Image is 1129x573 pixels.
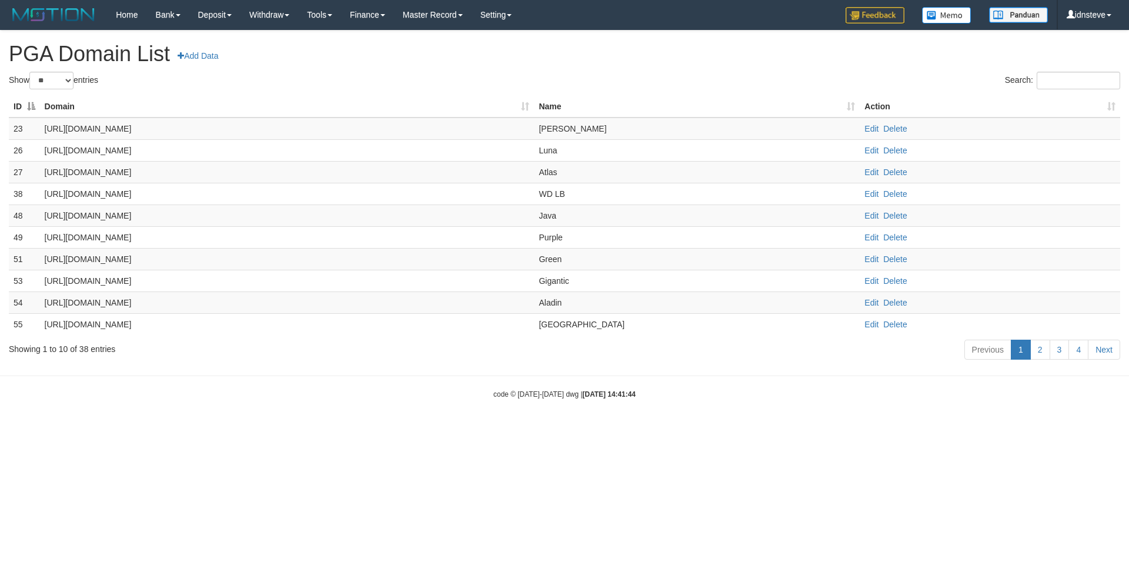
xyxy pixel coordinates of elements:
[9,270,40,291] td: 53
[9,161,40,183] td: 27
[534,139,860,161] td: Luna
[883,146,907,155] a: Delete
[864,124,879,133] a: Edit
[493,390,636,398] small: code © [DATE]-[DATE] dwg |
[864,189,879,199] a: Edit
[9,248,40,270] td: 51
[534,96,860,118] th: Name: activate to sort column ascending
[534,205,860,226] td: Java
[9,226,40,248] td: 49
[989,7,1048,23] img: panduan.png
[883,124,907,133] a: Delete
[1037,72,1120,89] input: Search:
[40,205,535,226] td: [URL][DOMAIN_NAME]
[883,320,907,329] a: Delete
[864,211,879,220] a: Edit
[9,291,40,313] td: 54
[864,320,879,329] a: Edit
[860,96,1120,118] th: Action: activate to sort column ascending
[883,167,907,177] a: Delete
[9,6,98,24] img: MOTION_logo.png
[583,390,636,398] strong: [DATE] 14:41:44
[883,233,907,242] a: Delete
[534,226,860,248] td: Purple
[40,161,535,183] td: [URL][DOMAIN_NAME]
[1030,340,1050,360] a: 2
[534,161,860,183] td: Atlas
[40,183,535,205] td: [URL][DOMAIN_NAME]
[534,183,860,205] td: WD LB
[964,340,1011,360] a: Previous
[1088,340,1120,360] a: Next
[534,248,860,270] td: Green
[40,139,535,161] td: [URL][DOMAIN_NAME]
[534,118,860,140] td: [PERSON_NAME]
[40,248,535,270] td: [URL][DOMAIN_NAME]
[883,276,907,286] a: Delete
[1011,340,1031,360] a: 1
[40,313,535,335] td: [URL][DOMAIN_NAME]
[883,298,907,307] a: Delete
[9,205,40,226] td: 48
[846,7,904,24] img: Feedback.jpg
[9,313,40,335] td: 55
[1005,72,1120,89] label: Search:
[9,42,1120,66] h1: PGA Domain List
[883,254,907,264] a: Delete
[534,313,860,335] td: [GEOGRAPHIC_DATA]
[883,211,907,220] a: Delete
[40,96,535,118] th: Domain: activate to sort column ascending
[9,72,98,89] label: Show entries
[864,146,879,155] a: Edit
[883,189,907,199] a: Delete
[9,139,40,161] td: 26
[864,276,879,286] a: Edit
[534,291,860,313] td: Aladin
[40,226,535,248] td: [URL][DOMAIN_NAME]
[864,298,879,307] a: Edit
[170,46,226,66] a: Add Data
[9,96,40,118] th: ID: activate to sort column descending
[534,270,860,291] td: Gigantic
[29,72,74,89] select: Showentries
[864,233,879,242] a: Edit
[40,118,535,140] td: [URL][DOMAIN_NAME]
[9,118,40,140] td: 23
[1050,340,1070,360] a: 3
[40,270,535,291] td: [URL][DOMAIN_NAME]
[9,183,40,205] td: 38
[40,291,535,313] td: [URL][DOMAIN_NAME]
[1068,340,1088,360] a: 4
[922,7,971,24] img: Button%20Memo.svg
[864,167,879,177] a: Edit
[9,339,462,355] div: Showing 1 to 10 of 38 entries
[864,254,879,264] a: Edit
